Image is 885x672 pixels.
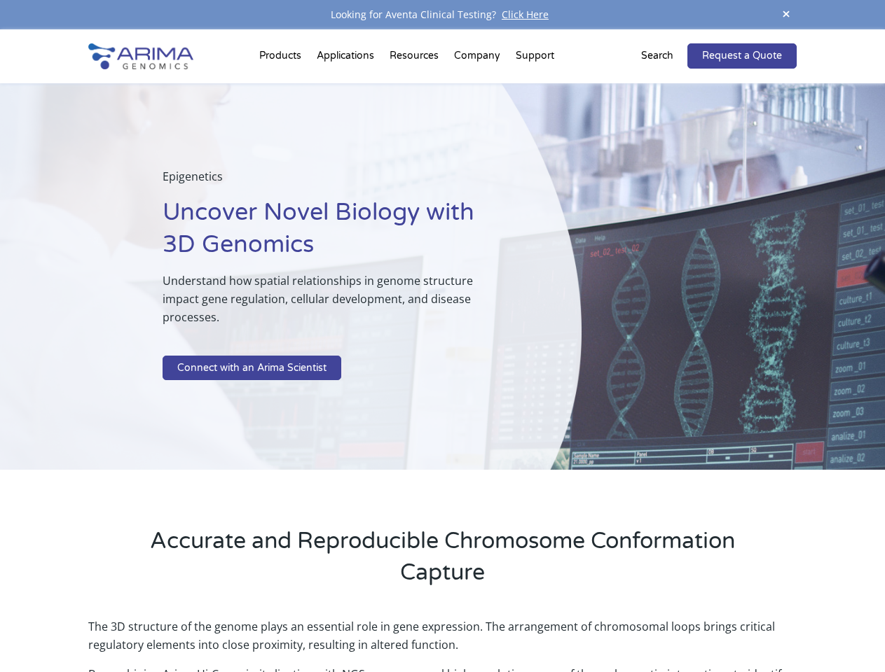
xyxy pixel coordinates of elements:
[641,47,673,65] p: Search
[88,43,193,69] img: Arima-Genomics-logo
[163,356,341,381] a: Connect with an Arima Scientist
[163,197,511,272] h1: Uncover Novel Biology with 3D Genomics
[144,526,740,599] h2: Accurate and Reproducible Chromosome Conformation Capture
[163,167,511,197] p: Epigenetics
[687,43,797,69] a: Request a Quote
[88,617,796,665] p: The 3D structure of the genome plays an essential role in gene expression. The arrangement of chr...
[496,8,554,21] a: Click Here
[88,6,796,24] div: Looking for Aventa Clinical Testing?
[163,272,511,337] p: Understand how spatial relationships in genome structure impact gene regulation, cellular develop...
